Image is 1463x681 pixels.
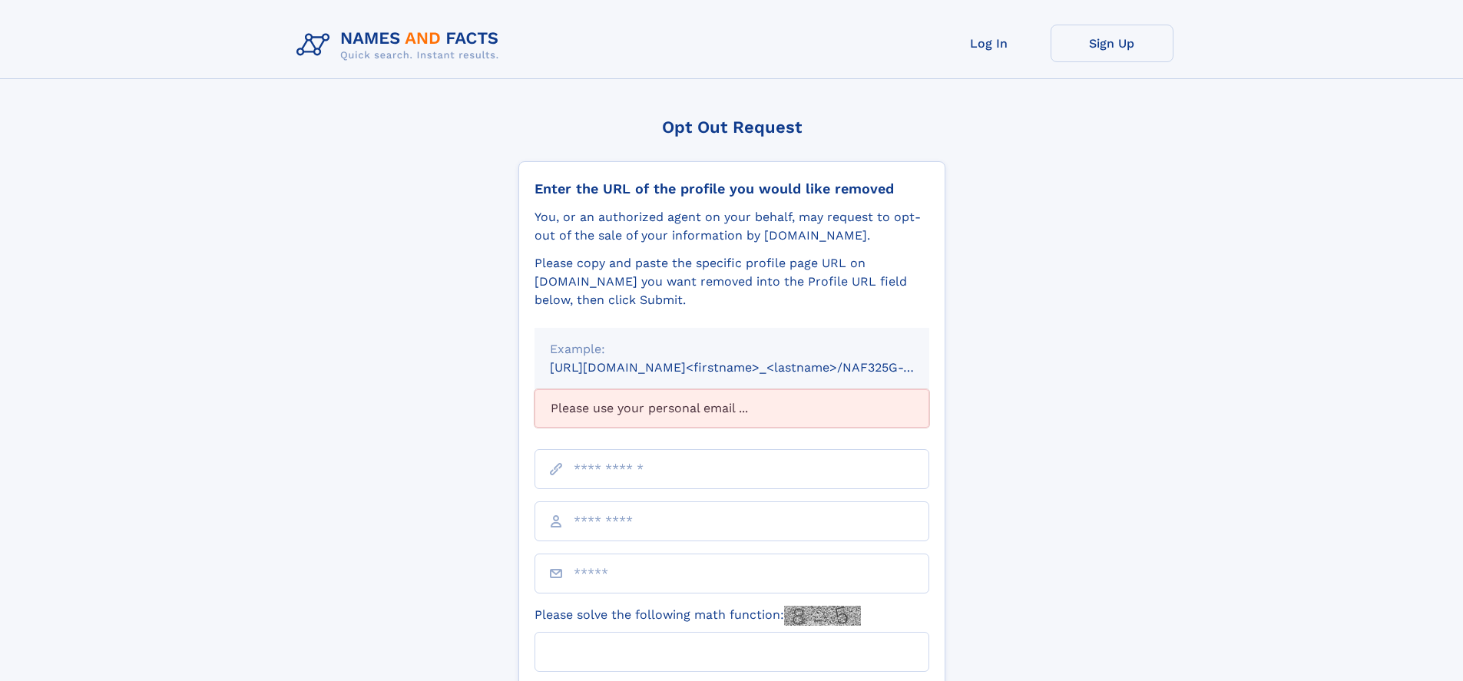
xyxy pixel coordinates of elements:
a: Log In [928,25,1051,62]
div: Example: [550,340,914,359]
label: Please solve the following math function: [535,606,861,626]
div: Please use your personal email ... [535,389,929,428]
div: You, or an authorized agent on your behalf, may request to opt-out of the sale of your informatio... [535,208,929,245]
div: Please copy and paste the specific profile page URL on [DOMAIN_NAME] you want removed into the Pr... [535,254,929,309]
a: Sign Up [1051,25,1173,62]
div: Enter the URL of the profile you would like removed [535,180,929,197]
div: Opt Out Request [518,117,945,137]
img: Logo Names and Facts [290,25,511,66]
small: [URL][DOMAIN_NAME]<firstname>_<lastname>/NAF325G-xxxxxxxx [550,360,958,375]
